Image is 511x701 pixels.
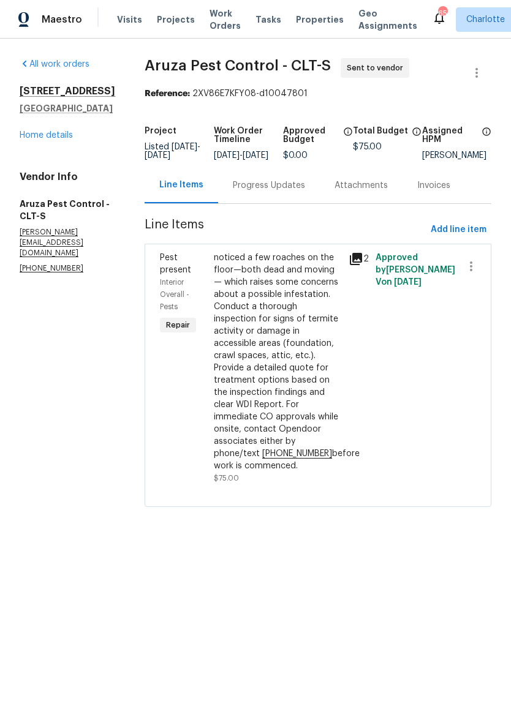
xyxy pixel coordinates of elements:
[214,151,240,160] span: [DATE]
[214,474,239,482] span: $75.00
[335,179,388,192] div: Attachments
[283,127,339,144] h5: Approved Budget
[20,171,115,183] h4: Vendor Info
[422,151,491,160] div: [PERSON_NAME]
[145,89,190,98] b: Reference:
[145,88,491,100] div: 2XV86E7KFY08-d10047801
[160,253,191,274] span: Pest present
[358,7,417,32] span: Geo Assignments
[466,13,505,26] span: Charlotte
[233,179,305,192] div: Progress Updates
[243,151,268,160] span: [DATE]
[426,219,491,241] button: Add line item
[210,7,241,32] span: Work Orders
[482,127,491,151] span: The hpm assigned to this work order.
[145,143,200,160] span: Listed
[160,279,189,310] span: Interior Overall - Pests
[417,179,450,192] div: Invoices
[145,127,176,135] h5: Project
[157,13,195,26] span: Projects
[42,13,82,26] span: Maestro
[422,127,478,144] h5: Assigned HPM
[283,151,308,160] span: $0.00
[412,127,422,143] span: The total cost of line items that have been proposed by Opendoor. This sum includes line items th...
[159,179,203,191] div: Line Items
[394,278,422,287] span: [DATE]
[376,253,455,287] span: Approved by [PERSON_NAME] V on
[214,151,268,160] span: -
[145,143,200,160] span: -
[255,15,281,24] span: Tasks
[214,252,341,472] div: noticed a few roaches on the floor—both dead and moving— which raises some concerns about a possi...
[431,222,486,238] span: Add line item
[161,319,195,331] span: Repair
[20,198,115,222] h5: Aruza Pest Control - CLT-S
[438,7,447,20] div: 65
[353,143,382,151] span: $75.00
[296,13,344,26] span: Properties
[145,219,426,241] span: Line Items
[20,131,73,140] a: Home details
[349,252,368,266] div: 2
[145,151,170,160] span: [DATE]
[145,58,331,73] span: Aruza Pest Control - CLT-S
[353,127,408,135] h5: Total Budget
[343,127,353,151] span: The total cost of line items that have been approved by both Opendoor and the Trade Partner. This...
[172,143,197,151] span: [DATE]
[117,13,142,26] span: Visits
[20,60,89,69] a: All work orders
[347,62,408,74] span: Sent to vendor
[214,127,283,144] h5: Work Order Timeline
